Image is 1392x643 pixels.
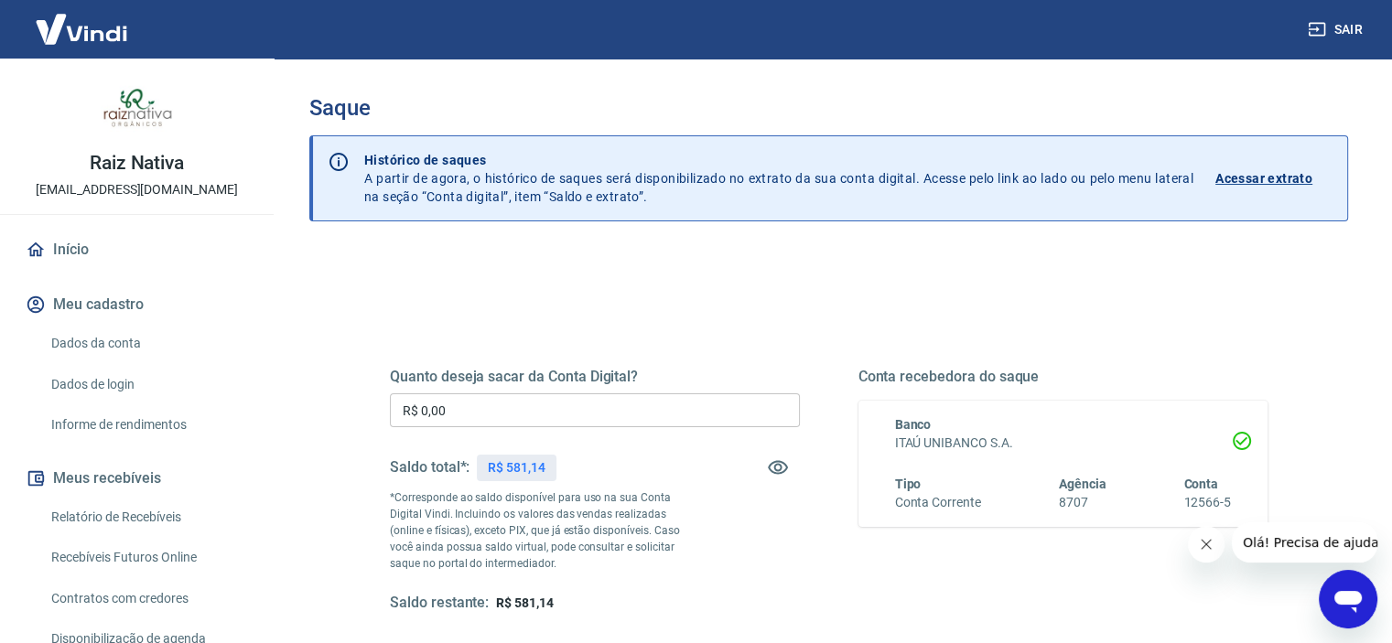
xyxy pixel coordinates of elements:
[1319,570,1377,628] iframe: Botão para abrir a janela de mensagens
[44,580,252,617] a: Contratos com credores
[22,458,252,498] button: Meus recebíveis
[390,489,697,572] p: *Corresponde ao saldo disponível para uso na sua Conta Digital Vindi. Incluindo os valores das ve...
[1188,526,1225,563] iframe: Fechar mensagem
[11,13,154,27] span: Olá! Precisa de ajuda?
[1232,522,1377,563] iframe: Mensagem da empresa
[36,180,238,199] p: [EMAIL_ADDRESS][DOMAIN_NAME]
[895,417,932,432] span: Banco
[488,458,545,477] p: R$ 581,14
[1059,477,1106,491] span: Agência
[1304,13,1370,47] button: Sair
[364,151,1193,169] p: Histórico de saques
[390,458,469,477] h5: Saldo total*:
[22,1,141,57] img: Vindi
[90,154,184,173] p: Raiz Nativa
[22,230,252,270] a: Início
[895,434,1232,453] h6: ITAÚ UNIBANCO S.A.
[496,595,554,610] span: R$ 581,14
[390,368,800,386] h5: Quanto deseja sacar da Conta Digital?
[1059,493,1106,512] h6: 8707
[44,539,252,576] a: Recebíveis Futuros Online
[44,406,252,444] a: Informe de rendimentos
[44,366,252,403] a: Dados de login
[101,73,174,146] img: e8b8ed4b-e116-4130-a95d-aa8d545129c6.jpeg
[1183,477,1218,491] span: Conta
[44,498,252,536] a: Relatório de Recebíveis
[1183,493,1231,512] h6: 12566-5
[895,493,981,512] h6: Conta Corrente
[309,95,1348,121] h3: Saque
[22,284,252,325] button: Meu cadastro
[895,477,922,491] span: Tipo
[858,368,1268,386] h5: Conta recebedora do saque
[1215,169,1312,188] p: Acessar extrato
[1215,151,1333,206] a: Acessar extrato
[364,151,1193,206] p: A partir de agora, o histórico de saques será disponibilizado no extrato da sua conta digital. Ac...
[390,594,489,613] h5: Saldo restante:
[44,325,252,362] a: Dados da conta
